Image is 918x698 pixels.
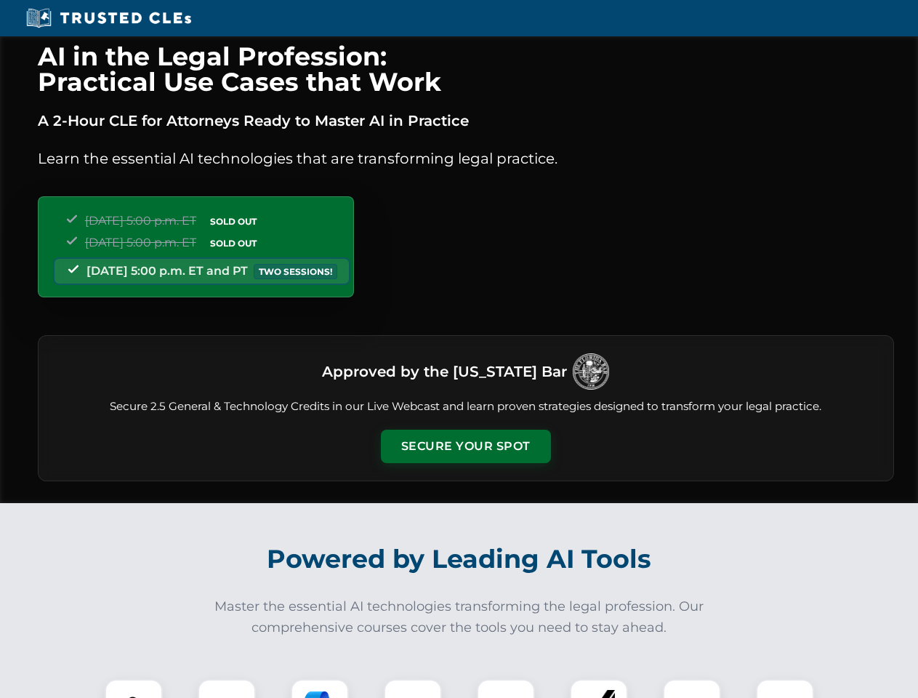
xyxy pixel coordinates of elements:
p: Learn the essential AI technologies that are transforming legal practice. [38,147,894,170]
img: Trusted CLEs [22,7,196,29]
h3: Approved by the [US_STATE] Bar [322,358,567,385]
h2: Powered by Leading AI Tools [57,534,862,585]
button: Secure Your Spot [381,430,551,463]
span: [DATE] 5:00 p.m. ET [85,214,196,228]
p: A 2-Hour CLE for Attorneys Ready to Master AI in Practice [38,109,894,132]
span: SOLD OUT [205,236,262,251]
h1: AI in the Legal Profession: Practical Use Cases that Work [38,44,894,95]
p: Secure 2.5 General & Technology Credits in our Live Webcast and learn proven strategies designed ... [56,398,876,415]
img: Logo [573,353,609,390]
p: Master the essential AI technologies transforming the legal profession. Our comprehensive courses... [205,596,714,638]
span: SOLD OUT [205,214,262,229]
span: [DATE] 5:00 p.m. ET [85,236,196,249]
